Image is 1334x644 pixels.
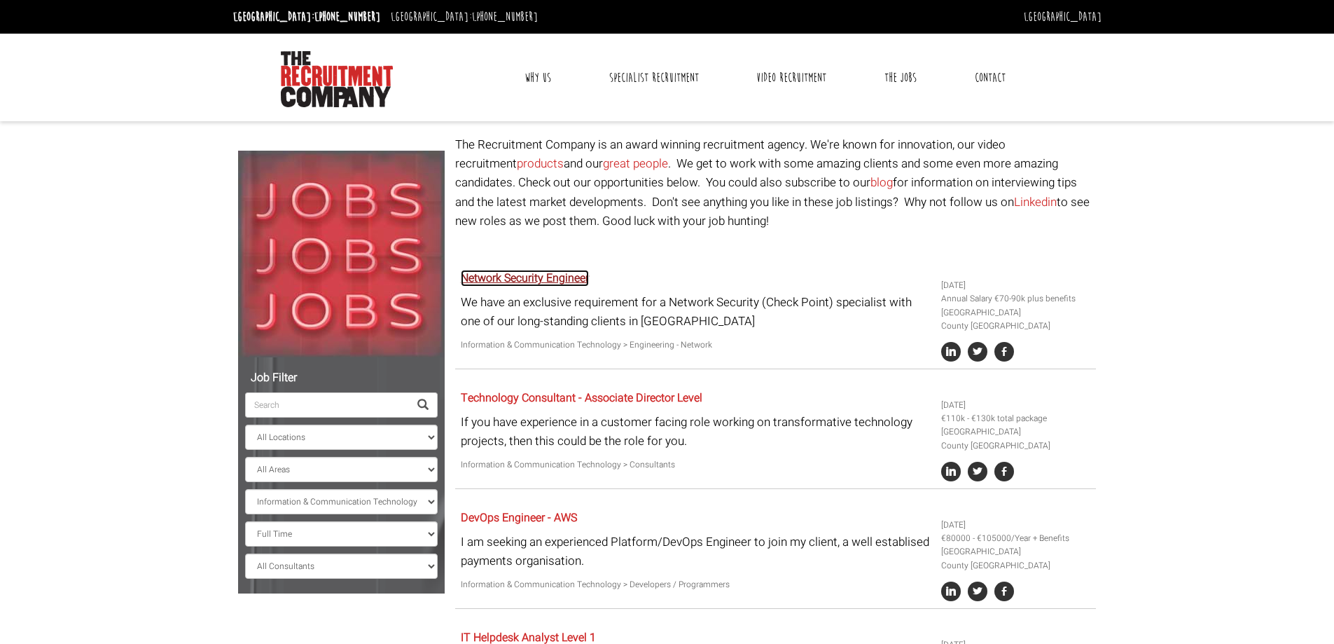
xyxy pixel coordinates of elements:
a: [PHONE_NUMBER] [314,9,380,25]
a: products [517,155,564,172]
p: I am seeking an experienced Platform/DevOps Engineer to join my client, a well establised payment... [461,533,931,570]
p: Information & Communication Technology > Developers / Programmers [461,578,931,591]
li: [GEOGRAPHIC_DATA]: [387,6,541,28]
a: blog [870,174,893,191]
a: Video Recruitment [746,60,837,95]
a: [PHONE_NUMBER] [472,9,538,25]
img: Jobs, Jobs, Jobs [238,151,445,357]
li: [GEOGRAPHIC_DATA] County [GEOGRAPHIC_DATA] [941,545,1091,572]
a: Technology Consultant - Associate Director Level [461,390,702,406]
a: Linkedin [1014,193,1057,211]
p: Information & Communication Technology > Engineering - Network [461,338,931,352]
li: [GEOGRAPHIC_DATA] County [GEOGRAPHIC_DATA] [941,306,1091,333]
input: Search [245,392,409,418]
a: [GEOGRAPHIC_DATA] [1024,9,1102,25]
a: Contact [964,60,1016,95]
a: The Jobs [874,60,927,95]
p: If you have experience in a customer facing role working on transformative technology projects, t... [461,413,931,451]
p: The Recruitment Company is an award winning recruitment agency. We're known for innovation, our v... [455,135,1096,231]
li: [DATE] [941,279,1091,292]
img: The Recruitment Company [281,51,393,107]
a: Why Us [514,60,562,95]
li: [GEOGRAPHIC_DATA] County [GEOGRAPHIC_DATA] [941,425,1091,452]
li: [DATE] [941,399,1091,412]
a: DevOps Engineer - AWS [461,509,577,526]
a: great people [603,155,668,172]
li: [GEOGRAPHIC_DATA]: [230,6,384,28]
p: Information & Communication Technology > Consultants [461,458,931,472]
h5: Job Filter [245,372,438,385]
li: €110k - €130k total package [941,412,1091,425]
a: Specialist Recruitment [599,60,709,95]
a: Network Security Engineer [461,270,589,287]
li: Annual Salary €70-90k plus benefits [941,292,1091,306]
p: We have an exclusive requirement for a Network Security (Check Point) specialist with one of our ... [461,293,931,331]
li: €80000 - €105000/Year + Benefits [941,532,1091,545]
li: [DATE] [941,519,1091,532]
